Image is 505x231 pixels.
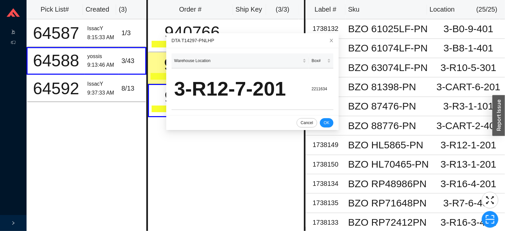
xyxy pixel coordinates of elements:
[435,217,502,227] div: 3-R16-3-401
[348,43,429,53] div: BZO 61074LF-PN
[482,211,498,228] button: scan
[348,217,429,227] div: BZO RP72412PN
[348,101,429,111] div: BZO 87476-PN
[152,24,233,41] div: 940766
[435,179,502,189] div: 3-R16-4-201
[312,57,326,64] span: Box#
[435,43,502,53] div: 3-B8-1-401
[152,41,233,47] div: Ground
[308,217,343,228] div: 1738133
[238,31,267,41] div: 529529
[30,25,82,41] div: 64587
[308,23,343,34] div: 1738132
[482,192,498,208] button: fullscreen
[174,72,306,106] div: 3-R12-7-201
[87,89,116,98] div: 9:37:33 AM
[297,118,317,127] button: Cancel
[308,159,343,170] div: 1738150
[119,4,140,15] div: ( 3 )
[348,198,429,208] div: BZO RP71648PN
[174,57,301,64] span: Warehouse Location
[87,52,116,61] div: yossis
[435,24,502,34] div: 3-B0-9-401
[435,121,502,131] div: 3-CART-2-401
[309,53,333,68] th: Box# sortable
[269,4,297,15] div: ( 3 / 3 )
[30,52,82,69] div: 64588
[308,178,343,189] div: 1738134
[308,197,343,208] div: 1738135
[435,63,502,73] div: 3-R10-5-301
[348,24,429,34] div: BZO 61025LF-PN
[87,61,116,70] div: 9:13:46 AM
[329,38,334,43] span: close
[121,83,142,94] div: 8 / 13
[348,140,429,150] div: BZO HL5865-PN
[348,82,429,92] div: BZO 81398-PN
[435,159,502,169] div: 3-R13-1-201
[172,37,333,44] div: DTA T14297-PNLHP
[324,119,329,126] span: OK
[11,221,15,225] span: right
[30,80,82,97] div: 64592
[324,33,339,48] button: Close
[152,89,233,106] div: 934846
[272,31,300,41] div: 4 / 4
[482,214,498,224] span: scan
[435,140,502,150] div: 3-R12-1-201
[308,139,343,150] div: 1738149
[151,56,233,73] div: 917982
[301,119,313,126] span: Cancel
[87,80,116,89] div: IssacY
[151,73,233,80] div: Ground
[87,33,116,42] div: 8:15:33 AM
[87,24,116,33] div: IssacY
[309,68,333,110] td: 2211634
[348,121,429,131] div: BZO 88776-PN
[430,4,455,15] div: Location
[435,198,502,208] div: 3-R7-6-401
[435,101,502,111] div: 3-R3-1-101
[476,4,497,15] div: ( 25 / 25 )
[121,28,142,38] div: 1 / 3
[320,118,333,127] button: OK
[348,63,429,73] div: BZO 63074LF-PN
[435,82,502,92] div: 3-CART-6-201
[152,106,233,112] div: Ground
[172,53,309,68] th: Warehouse Location sortable
[348,159,429,169] div: BZO HL70465-PN
[348,179,429,189] div: BZO RP48986PN
[482,195,498,205] span: fullscreen
[121,55,142,66] div: 3 / 43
